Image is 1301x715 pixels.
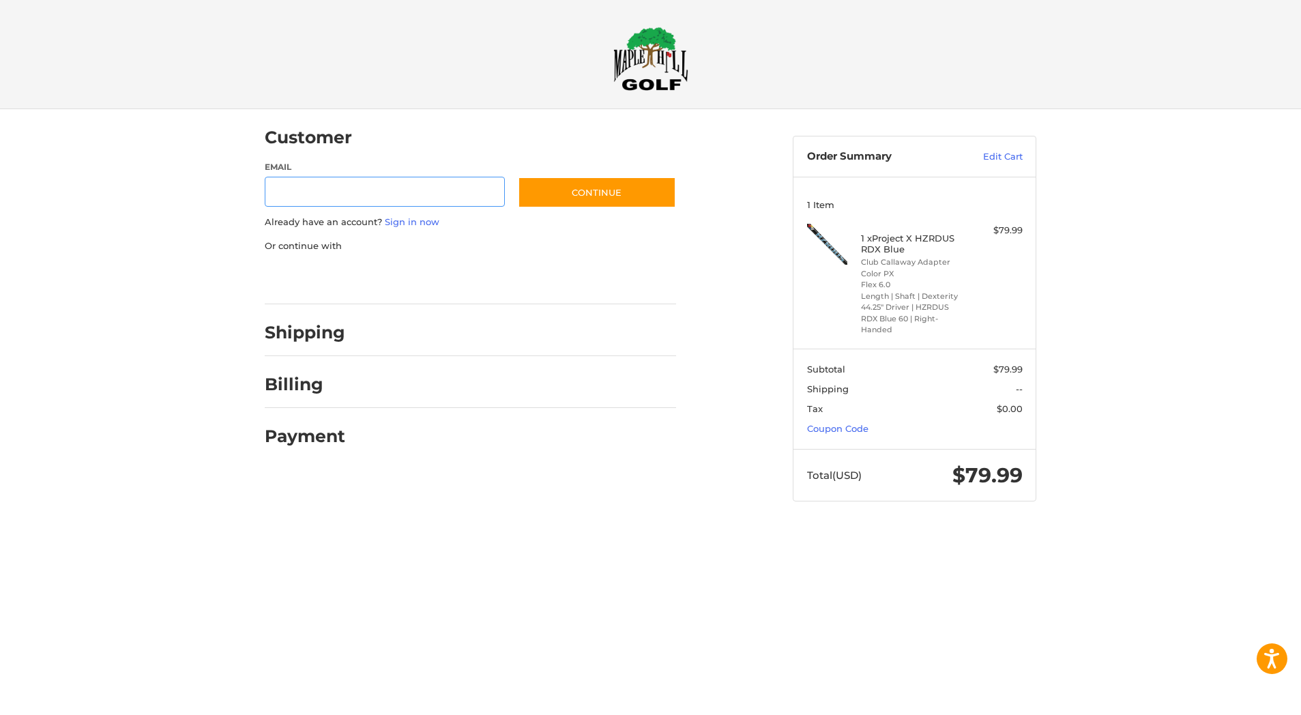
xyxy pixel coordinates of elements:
[807,150,954,164] h3: Order Summary
[807,469,862,482] span: Total (USD)
[518,177,676,208] button: Continue
[265,374,345,395] h2: Billing
[613,27,688,91] img: Maple Hill Golf
[993,364,1023,375] span: $79.99
[265,216,676,229] p: Already have an account?
[265,127,352,148] h2: Customer
[807,403,823,414] span: Tax
[969,224,1023,237] div: $79.99
[265,322,345,343] h2: Shipping
[265,239,676,253] p: Or continue with
[861,268,965,280] li: Color PX
[492,266,594,291] iframe: PayPal-venmo
[861,233,965,255] h4: 1 x Project X HZRDUS RDX Blue
[997,403,1023,414] span: $0.00
[861,291,965,336] li: Length | Shaft | Dexterity 44.25" Driver | HZRDUS RDX Blue 60 | Right-Handed
[861,279,965,291] li: Flex 6.0
[1016,383,1023,394] span: --
[385,216,439,227] a: Sign in now
[807,383,849,394] span: Shipping
[376,266,478,291] iframe: PayPal-paylater
[261,266,363,291] iframe: PayPal-paypal
[807,199,1023,210] h3: 1 Item
[265,426,345,447] h2: Payment
[807,364,845,375] span: Subtotal
[807,423,868,434] a: Coupon Code
[861,257,965,268] li: Club Callaway Adapter
[265,161,505,173] label: Email
[954,150,1023,164] a: Edit Cart
[952,463,1023,488] span: $79.99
